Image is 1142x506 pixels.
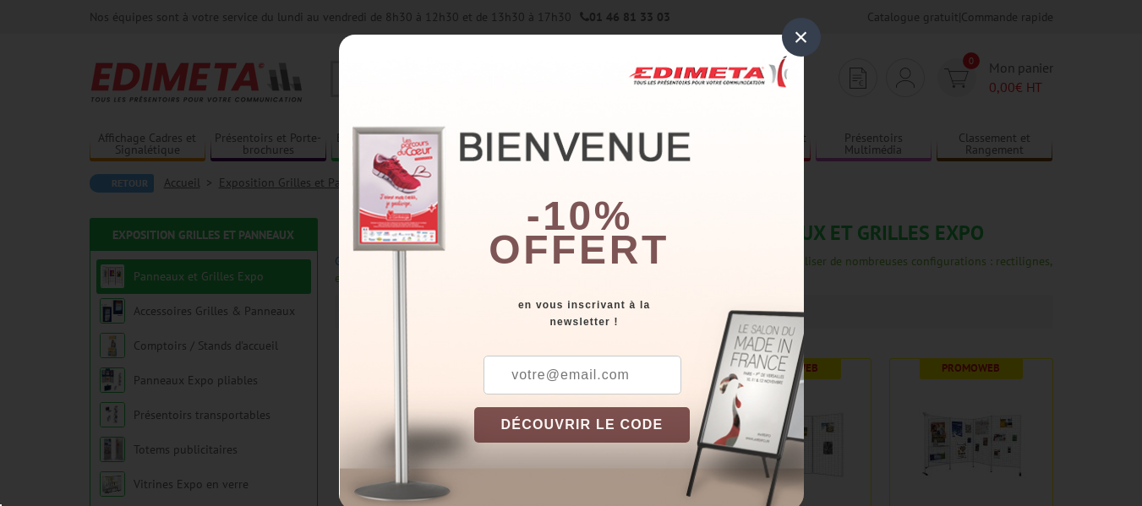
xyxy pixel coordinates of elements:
[527,193,633,238] b: -10%
[474,407,691,443] button: DÉCOUVRIR LE CODE
[782,18,821,57] div: ×
[489,227,669,272] font: offert
[474,297,804,330] div: en vous inscrivant à la newsletter !
[484,356,681,394] input: votre@email.com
